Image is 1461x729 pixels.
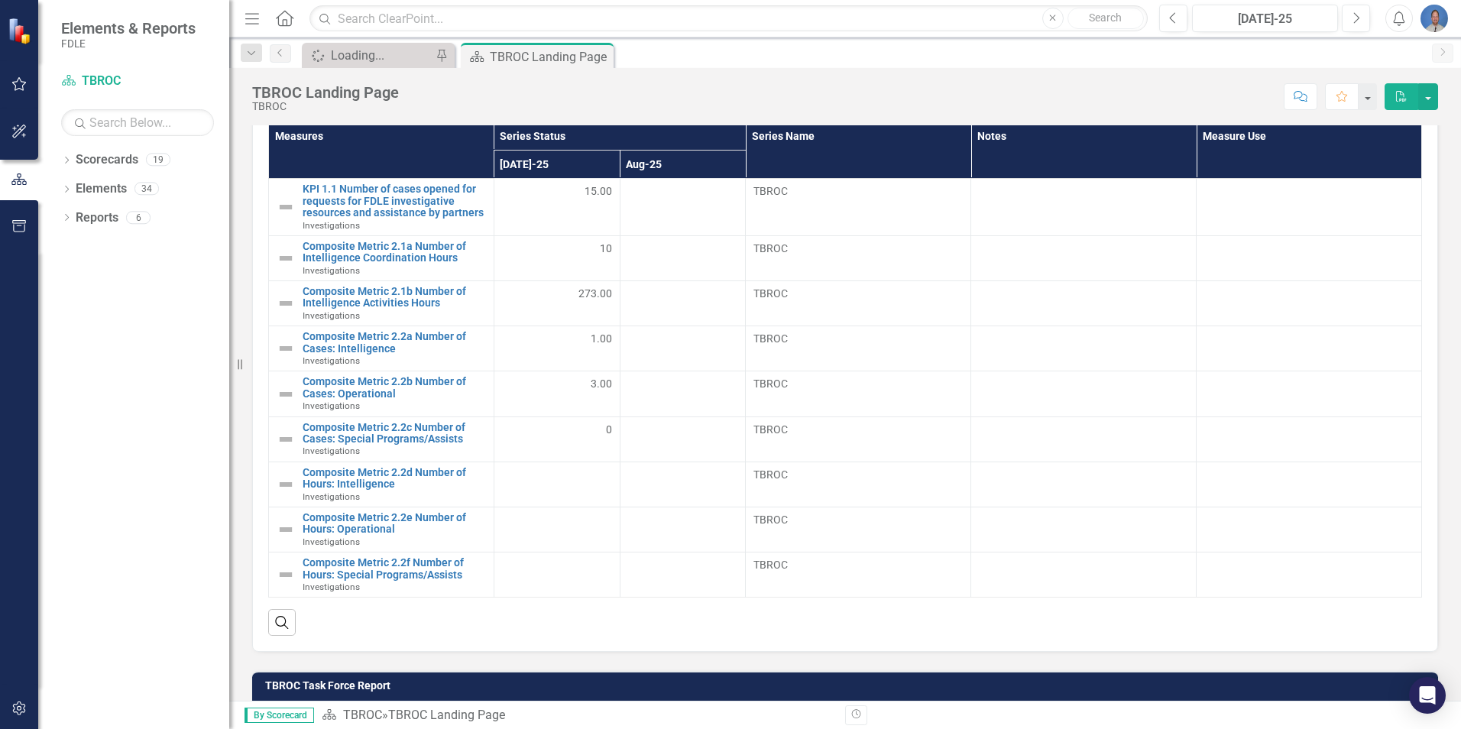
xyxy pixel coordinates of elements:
[269,416,494,462] td: Double-Click to Edit Right Click for Context Menu
[277,198,295,216] img: Not Defined
[494,371,620,416] td: Double-Click to Edit
[606,422,612,437] span: 0
[753,183,963,199] span: TBROC
[1197,179,1422,236] td: Double-Click to Edit
[252,84,399,101] div: TBROC Landing Page
[1192,5,1338,32] button: [DATE]-25
[303,400,360,411] span: Investigations
[971,552,1197,598] td: Double-Click to Edit
[746,281,971,326] td: Double-Click to Edit
[971,179,1197,236] td: Double-Click to Edit
[620,416,746,462] td: Double-Click to Edit
[620,235,746,280] td: Double-Click to Edit
[1409,677,1446,714] div: Open Intercom Messenger
[303,512,486,536] a: Composite Metric 2.2e Number of Hours: Operational
[303,582,360,592] span: Investigations
[971,235,1197,280] td: Double-Click to Edit
[746,371,971,416] td: Double-Click to Edit
[620,507,746,552] td: Double-Click to Edit
[1197,371,1422,416] td: Double-Click to Edit
[303,376,486,400] a: Composite Metric 2.2b Number of Cases: Operational
[971,326,1197,371] td: Double-Click to Edit
[620,552,746,598] td: Double-Click to Edit
[245,708,314,723] span: By Scorecard
[620,371,746,416] td: Double-Click to Edit
[753,422,963,437] span: TBROC
[1197,326,1422,371] td: Double-Click to Edit
[269,507,494,552] td: Double-Click to Edit Right Click for Context Menu
[303,241,486,264] a: Composite Metric 2.1a Number of Intelligence Coordination Hours
[269,235,494,280] td: Double-Click to Edit Right Click for Context Menu
[277,249,295,267] img: Not Defined
[490,47,610,66] div: TBROC Landing Page
[753,241,963,256] span: TBROC
[303,467,486,491] a: Composite Metric 2.2d Number of Hours: Intelligence
[1197,235,1422,280] td: Double-Click to Edit
[303,536,360,547] span: Investigations
[277,565,295,584] img: Not Defined
[322,707,834,724] div: »
[61,37,196,50] small: FDLE
[303,557,486,581] a: Composite Metric 2.2f Number of Hours: Special Programs/Assists
[753,376,963,391] span: TBROC
[76,180,127,198] a: Elements
[971,371,1197,416] td: Double-Click to Edit
[1421,5,1448,32] img: Steve Dressler
[309,5,1148,32] input: Search ClearPoint...
[269,179,494,236] td: Double-Click to Edit Right Click for Context Menu
[1197,507,1422,552] td: Double-Click to Edit
[265,680,1430,692] h3: TBROC Task Force Report
[591,376,612,391] span: 3.00
[269,281,494,326] td: Double-Click to Edit Right Click for Context Menu
[578,286,612,301] span: 273.00
[753,467,963,482] span: TBROC
[277,430,295,449] img: Not Defined
[746,326,971,371] td: Double-Click to Edit
[303,310,360,321] span: Investigations
[303,183,486,219] a: KPI 1.1 Number of cases opened for requests for FDLE investigative resources and assistance by pa...
[126,211,151,224] div: 6
[303,422,486,446] a: Composite Metric 2.2c Number of Cases: Special Programs/Assists
[1197,281,1422,326] td: Double-Click to Edit
[494,507,620,552] td: Double-Click to Edit
[1089,11,1122,24] span: Search
[1197,462,1422,507] td: Double-Click to Edit
[303,446,360,456] span: Investigations
[494,281,620,326] td: Double-Click to Edit
[971,281,1197,326] td: Double-Click to Edit
[971,507,1197,552] td: Double-Click to Edit
[277,294,295,313] img: Not Defined
[494,462,620,507] td: Double-Click to Edit
[303,220,360,231] span: Investigations
[600,241,612,256] span: 10
[303,331,486,355] a: Composite Metric 2.2a Number of Cases: Intelligence
[343,708,382,722] a: TBROC
[306,46,432,65] a: Loading...
[303,491,360,502] span: Investigations
[494,235,620,280] td: Double-Click to Edit
[277,520,295,539] img: Not Defined
[746,235,971,280] td: Double-Click to Edit
[8,18,34,44] img: ClearPoint Strategy
[61,19,196,37] span: Elements & Reports
[269,371,494,416] td: Double-Click to Edit Right Click for Context Menu
[746,179,971,236] td: Double-Click to Edit
[746,507,971,552] td: Double-Click to Edit
[494,416,620,462] td: Double-Click to Edit
[620,179,746,236] td: Double-Click to Edit
[277,475,295,494] img: Not Defined
[971,462,1197,507] td: Double-Click to Edit
[494,552,620,598] td: Double-Click to Edit
[971,416,1197,462] td: Double-Click to Edit
[1197,10,1333,28] div: [DATE]-25
[269,552,494,598] td: Double-Click to Edit Right Click for Context Menu
[620,281,746,326] td: Double-Click to Edit
[61,73,214,90] a: TBROC
[134,183,159,196] div: 34
[146,154,170,167] div: 19
[746,416,971,462] td: Double-Click to Edit
[591,331,612,346] span: 1.00
[61,109,214,136] input: Search Below...
[303,286,486,309] a: Composite Metric 2.1b Number of Intelligence Activities Hours
[277,385,295,403] img: Not Defined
